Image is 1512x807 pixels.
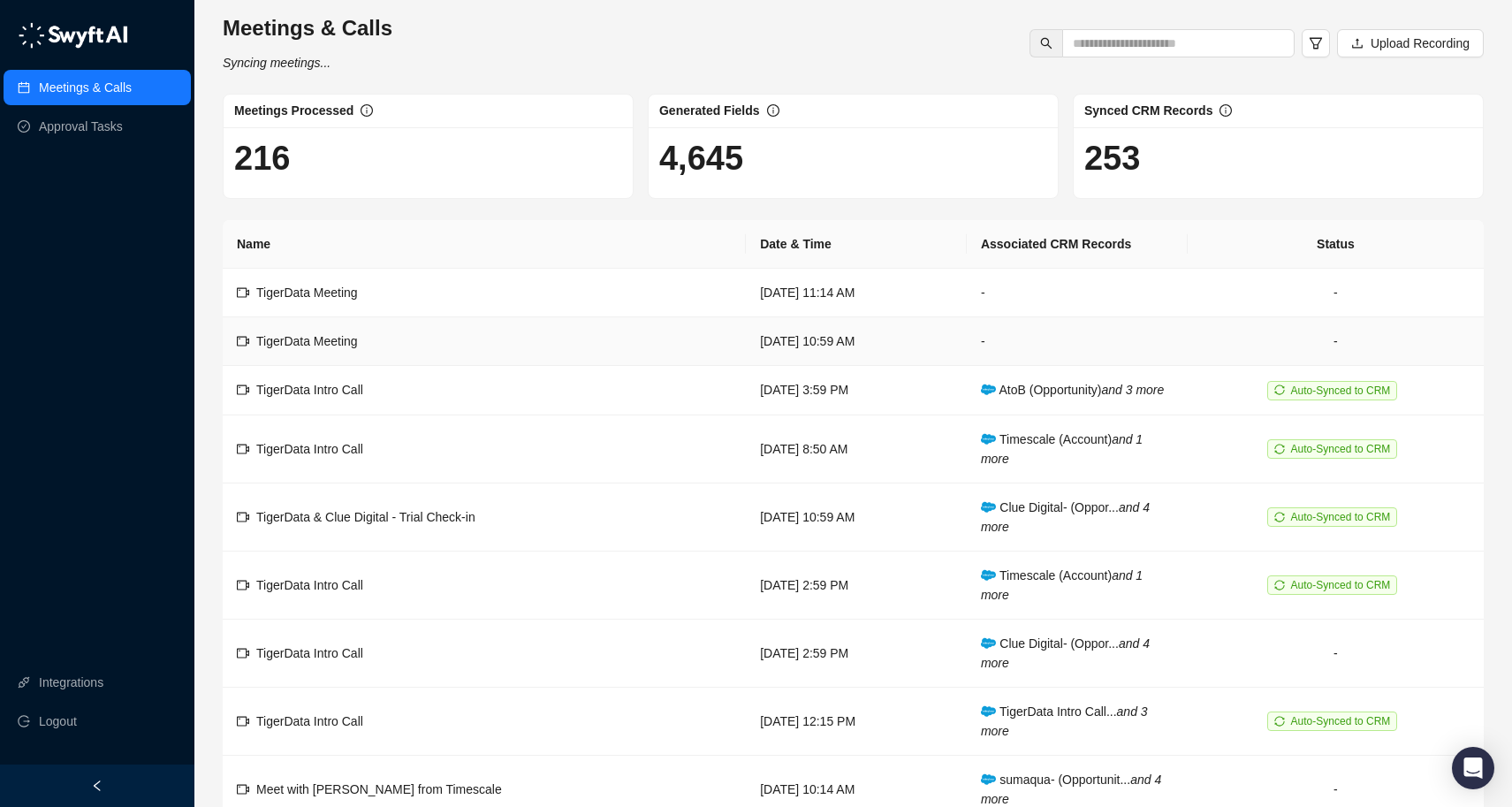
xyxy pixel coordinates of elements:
[237,335,249,347] span: video-camera
[981,704,1148,738] i: and 3 more
[237,443,249,455] span: video-camera
[256,334,358,348] span: TigerData Meeting
[1101,383,1164,397] i: and 3 more
[1188,620,1484,688] td: -
[1291,511,1391,523] span: Auto-Synced to CRM
[256,578,363,592] span: TigerData Intro Call
[746,415,967,483] td: [DATE] 8:50 AM
[981,568,1143,602] i: and 1 more
[1040,37,1052,49] span: search
[1291,579,1391,591] span: Auto-Synced to CRM
[981,636,1150,670] span: Clue Digital- (Oppor...
[981,568,1143,602] span: Timescale (Account)
[1188,220,1484,269] th: Status
[237,384,249,396] span: video-camera
[767,104,779,117] span: info-circle
[746,269,967,317] td: [DATE] 11:14 AM
[234,138,622,179] h1: 216
[361,104,373,117] span: info-circle
[659,138,1047,179] h1: 4,645
[1291,715,1391,727] span: Auto-Synced to CRM
[18,22,128,49] img: logo-05li4sbe.png
[18,715,30,727] span: logout
[746,620,967,688] td: [DATE] 2:59 PM
[256,646,363,660] span: TigerData Intro Call
[256,782,502,796] span: Meet with [PERSON_NAME] from Timescale
[234,103,353,118] span: Meetings Processed
[659,103,760,118] span: Generated Fields
[746,688,967,756] td: [DATE] 12:15 PM
[1371,34,1470,53] span: Upload Recording
[1274,580,1285,590] span: sync
[1309,36,1323,50] span: filter
[1188,317,1484,366] td: -
[746,317,967,366] td: [DATE] 10:59 AM
[1274,444,1285,454] span: sync
[981,704,1148,738] span: TigerData Intro Call...
[981,500,1150,534] i: and 4 more
[237,783,249,796] span: video-camera
[39,704,77,739] span: Logout
[256,714,363,728] span: TigerData Intro Call
[967,269,1188,317] td: -
[1219,104,1232,117] span: info-circle
[981,432,1143,466] i: and 1 more
[223,56,331,70] i: Syncing meetings...
[256,383,363,397] span: TigerData Intro Call
[1291,384,1391,397] span: Auto-Synced to CRM
[256,442,363,456] span: TigerData Intro Call
[39,665,103,700] a: Integrations
[1337,29,1484,57] button: Upload Recording
[223,220,746,269] th: Name
[237,715,249,727] span: video-camera
[746,366,967,415] td: [DATE] 3:59 PM
[1274,512,1285,522] span: sync
[1188,269,1484,317] td: -
[91,780,103,792] span: left
[981,773,1161,806] span: sumaqua- (Opportunit...
[1274,716,1285,727] span: sync
[981,773,1161,806] i: and 4 more
[746,483,967,552] td: [DATE] 10:59 AM
[1084,103,1212,118] span: Synced CRM Records
[967,317,1188,366] td: -
[39,70,132,105] a: Meetings & Calls
[1084,138,1472,179] h1: 253
[1452,747,1494,789] div: Open Intercom Messenger
[1291,443,1391,455] span: Auto-Synced to CRM
[39,109,123,144] a: Approval Tasks
[223,14,392,42] h3: Meetings & Calls
[237,647,249,659] span: video-camera
[981,383,1164,397] span: AtoB (Opportunity)
[981,432,1143,466] span: Timescale (Account)
[256,510,475,524] span: TigerData & Clue Digital - Trial Check-in
[1274,384,1285,395] span: sync
[237,286,249,299] span: video-camera
[746,220,967,269] th: Date & Time
[746,552,967,620] td: [DATE] 2:59 PM
[981,500,1150,534] span: Clue Digital- (Oppor...
[237,511,249,523] span: video-camera
[1351,37,1364,49] span: upload
[237,579,249,591] span: video-camera
[256,285,358,300] span: TigerData Meeting
[981,636,1150,670] i: and 4 more
[967,220,1188,269] th: Associated CRM Records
